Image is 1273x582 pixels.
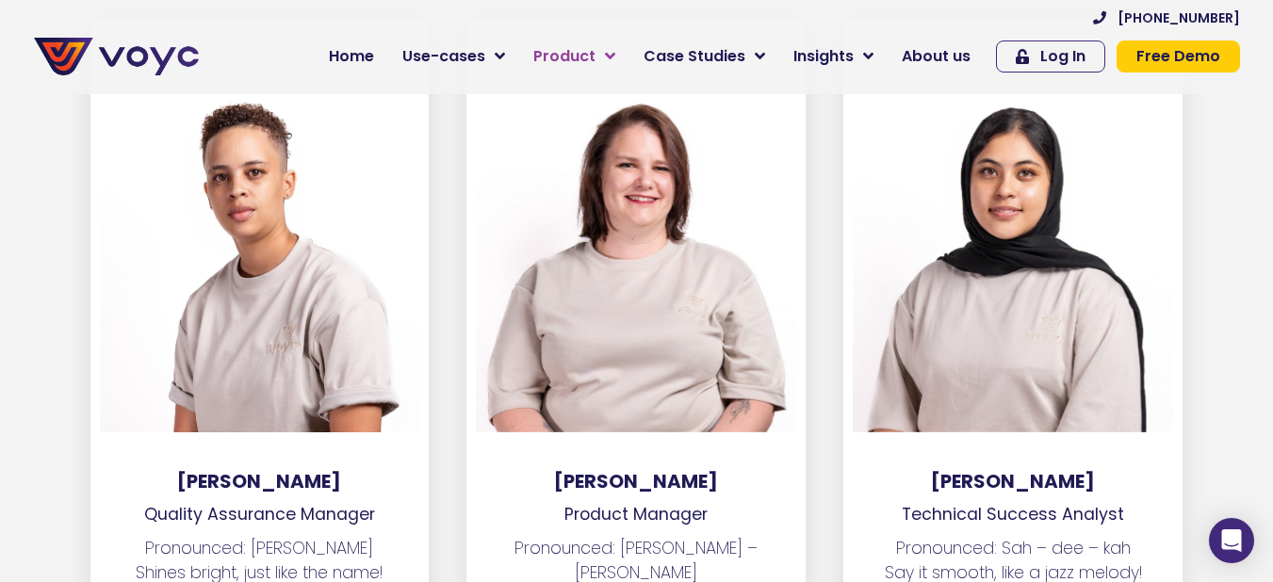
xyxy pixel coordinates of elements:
[90,502,430,526] p: Quality Assurance Manager
[1040,49,1085,64] span: Log In
[533,45,596,68] span: Product
[779,38,888,75] a: Insights
[402,45,485,68] span: Use-cases
[466,502,806,526] p: Product Manager
[1093,11,1240,24] a: [PHONE_NUMBER]
[888,38,985,75] a: About us
[843,502,1183,526] p: Technical Success Analyst
[519,38,629,75] a: Product
[996,40,1105,73] a: Log In
[1118,11,1240,24] span: [PHONE_NUMBER]
[466,470,806,493] h3: [PERSON_NAME]
[629,38,779,75] a: Case Studies
[902,45,971,68] span: About us
[329,45,374,68] span: Home
[388,38,519,75] a: Use-cases
[644,45,745,68] span: Case Studies
[843,470,1183,493] h3: [PERSON_NAME]
[1117,40,1240,73] a: Free Demo
[1209,518,1254,563] div: Open Intercom Messenger
[34,38,199,75] img: voyc-full-logo
[315,38,388,75] a: Home
[1136,49,1220,64] span: Free Demo
[793,45,854,68] span: Insights
[90,470,430,493] h3: [PERSON_NAME]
